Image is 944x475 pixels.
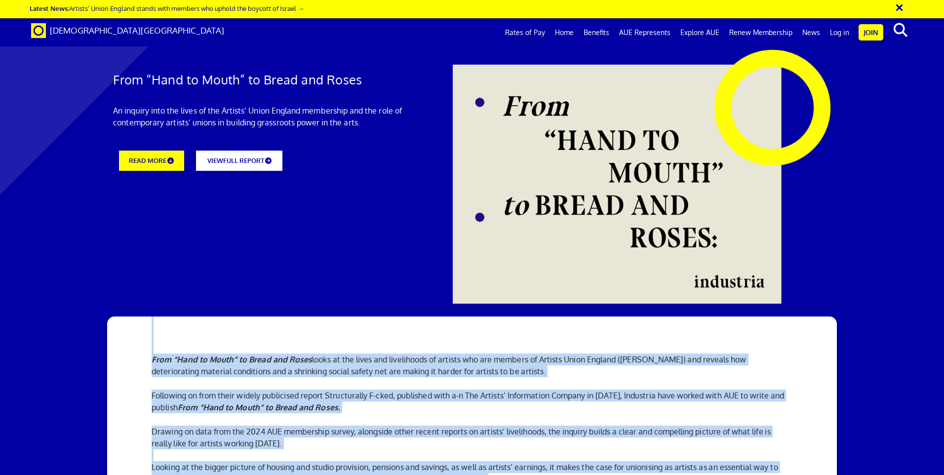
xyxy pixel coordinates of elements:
h1: From “Hand to Mouth” to Bread and Roses [113,69,403,90]
button: search [885,20,915,40]
strong: From “Hand to Mouth” to Bread and Roses [152,355,312,364]
a: READ MORE [119,151,184,171]
a: Latest News:Artists’ Union England stands with members who uphold the boycott of Israel → [30,4,304,12]
p: Following on from their widely publicised report Structurally F-cked, published with a-n The Arti... [152,390,792,413]
a: Explore AUE [675,20,724,45]
a: Join [859,24,883,40]
strong: Latest News: [30,4,69,12]
span: [DEMOGRAPHIC_DATA][GEOGRAPHIC_DATA] [50,25,224,36]
a: AUE Represents [614,20,675,45]
span: VIEW [207,157,223,164]
a: Rates of Pay [500,20,550,45]
a: Home [550,20,579,45]
a: Renew Membership [724,20,797,45]
a: Brand [DEMOGRAPHIC_DATA][GEOGRAPHIC_DATA] [24,18,232,43]
a: VIEWFULL REPORT [196,151,282,171]
p: An inquiry into the lives of the Artists’ Union England membership and the role of contemporary a... [113,105,403,128]
p: looks at the lives and livelihoods of artists who are members of Artists Union England ([PERSON_N... [152,354,792,377]
a: News [797,20,825,45]
a: Benefits [579,20,614,45]
a: Log in [825,20,854,45]
strong: From “Hand to Mouth” to Bread and Roses. [178,402,340,412]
